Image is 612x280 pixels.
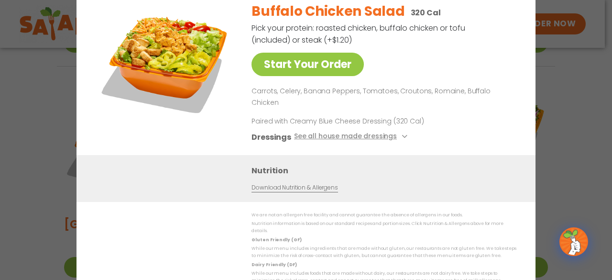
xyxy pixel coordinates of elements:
p: Carrots, Celery, Banana Peppers, Tomatoes, Croutons, Romaine, Buffalo Chicken [251,86,513,109]
p: Nutrition information is based on our standard recipes and portion sizes. Click Nutrition & Aller... [251,220,516,235]
p: While our menu includes ingredients that are made without gluten, our restaurants are not gluten ... [251,245,516,260]
p: We are not an allergen free facility and cannot guarantee the absence of allergens in our foods. [251,212,516,219]
h3: Dressings [251,131,291,143]
a: Start Your Order [251,53,364,76]
button: See all house made dressings [294,131,410,143]
p: 320 Cal [411,7,441,19]
a: Download Nutrition & Allergens [251,183,338,192]
h3: Nutrition [251,164,521,176]
strong: Gluten Friendly (GF) [251,236,301,242]
strong: Dairy Friendly (DF) [251,261,296,267]
p: Pick your protein: roasted chicken, buffalo chicken or tofu (included) or steak (+$1.20) [251,22,467,46]
img: wpChatIcon [560,228,587,255]
h2: Buffalo Chicken Salad [251,1,404,22]
p: Paired with Creamy Blue Cheese Dressing (320 Cal) [251,116,428,126]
